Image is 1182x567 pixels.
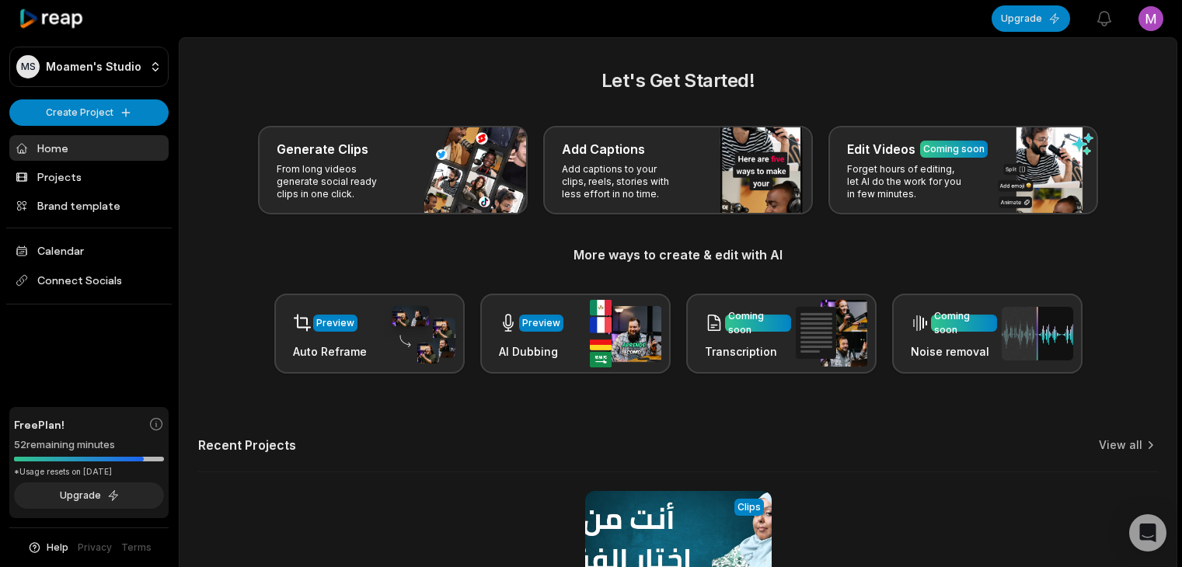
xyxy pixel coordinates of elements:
[9,99,169,126] button: Create Project
[9,266,169,294] span: Connect Socials
[562,163,682,200] p: Add captions to your clips, reels, stories with less effort in no time.
[384,304,455,364] img: auto_reframe.png
[198,437,296,453] h2: Recent Projects
[14,466,164,478] div: *Usage resets on [DATE]
[992,5,1070,32] button: Upgrade
[9,135,169,161] a: Home
[47,541,68,555] span: Help
[78,541,112,555] a: Privacy
[705,343,791,360] h3: Transcription
[277,140,368,158] h3: Generate Clips
[121,541,152,555] a: Terms
[934,309,994,337] div: Coming soon
[1002,307,1073,360] img: noise_removal.png
[16,55,40,78] div: MS
[14,437,164,453] div: 52 remaining minutes
[847,163,968,200] p: Forget hours of editing, let AI do the work for you in few minutes.
[9,164,169,190] a: Projects
[522,316,560,330] div: Preview
[14,482,164,509] button: Upgrade
[46,60,141,74] p: Moamen's Studio
[198,67,1158,95] h2: Let's Get Started!
[590,300,661,367] img: ai_dubbing.png
[911,343,997,360] h3: Noise removal
[14,416,65,433] span: Free Plan!
[277,163,397,200] p: From long videos generate social ready clips in one click.
[499,343,563,360] h3: AI Dubbing
[728,309,788,337] div: Coming soon
[316,316,354,330] div: Preview
[198,245,1158,264] h3: More ways to create & edit with AI
[27,541,68,555] button: Help
[1099,437,1142,453] a: View all
[923,142,985,156] div: Coming soon
[796,300,867,367] img: transcription.png
[562,140,645,158] h3: Add Captions
[293,343,367,360] h3: Auto Reframe
[1129,514,1166,551] div: Open Intercom Messenger
[9,238,169,263] a: Calendar
[9,193,169,218] a: Brand template
[847,140,915,158] h3: Edit Videos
